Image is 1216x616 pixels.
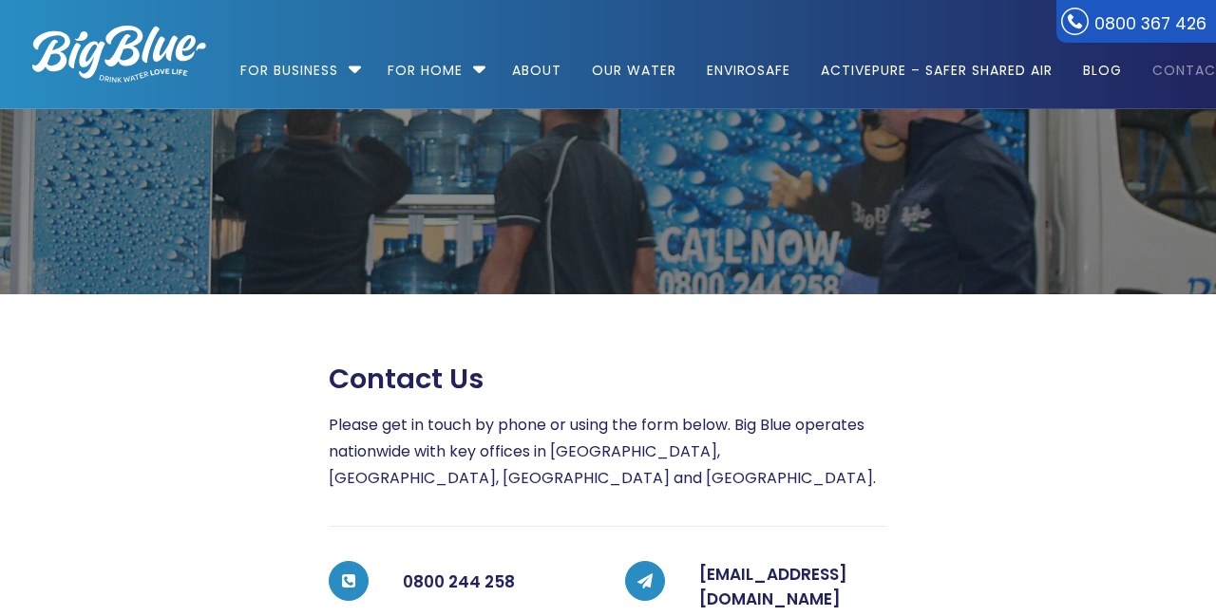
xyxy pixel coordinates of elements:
[699,563,847,610] a: [EMAIL_ADDRESS][DOMAIN_NAME]
[329,412,887,492] p: Please get in touch by phone or using the form below. Big Blue operates nationwide with key offic...
[32,26,206,83] img: logo
[403,563,591,601] h5: 0800 244 258
[329,363,484,396] span: Contact us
